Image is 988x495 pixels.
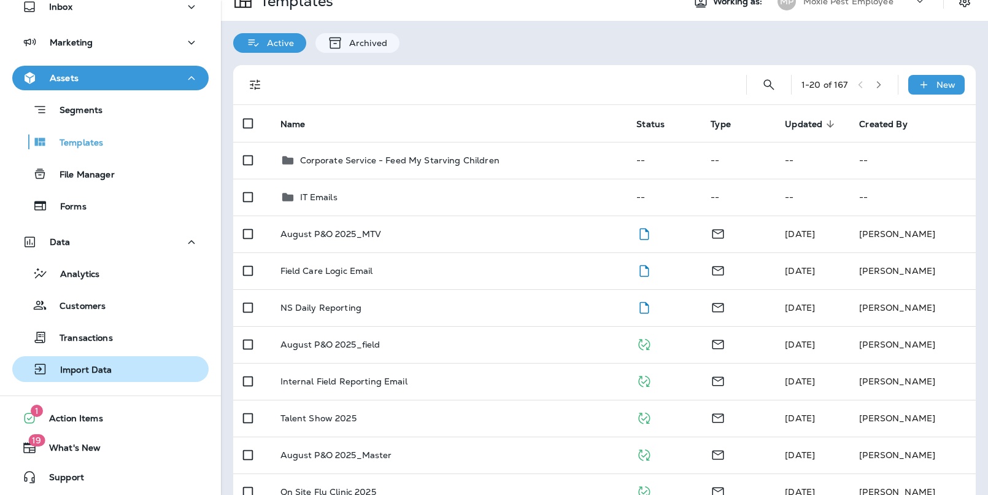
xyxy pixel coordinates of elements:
[49,2,72,12] p: Inbox
[12,356,209,382] button: Import Data
[50,37,93,47] p: Marketing
[28,434,45,446] span: 19
[47,170,115,181] p: File Manager
[12,406,209,431] button: 1Action Items
[849,363,976,400] td: [PERSON_NAME]
[859,119,923,130] span: Created By
[785,302,815,313] span: KeeAna Ward
[627,142,701,179] td: --
[849,216,976,252] td: [PERSON_NAME]
[849,289,976,326] td: [PERSON_NAME]
[636,338,652,349] span: Published
[12,230,209,254] button: Data
[47,301,106,313] p: Customers
[785,119,838,130] span: Updated
[711,338,725,349] span: Email
[12,129,209,155] button: Templates
[627,179,701,216] td: --
[12,324,209,350] button: Transactions
[859,119,907,130] span: Created By
[701,142,775,179] td: --
[280,119,306,130] span: Name
[849,179,976,216] td: --
[711,227,725,238] span: Email
[711,411,725,423] span: Email
[785,339,815,350] span: KeeAna Ward
[48,201,87,213] p: Forms
[636,301,652,312] span: Draft
[12,435,209,460] button: 19What's New
[785,119,822,130] span: Updated
[849,400,976,437] td: [PERSON_NAME]
[636,411,652,423] span: Published
[701,179,775,216] td: --
[849,142,976,179] td: --
[12,96,209,123] button: Segments
[280,229,382,239] p: August P&O 2025_MTV
[636,448,652,459] span: Published
[775,142,849,179] td: --
[12,465,209,489] button: Support
[711,119,731,130] span: Type
[711,448,725,459] span: Email
[47,333,113,345] p: Transactions
[280,340,380,349] p: August P&O 2025_field
[785,265,815,276] span: KeeAna Ward
[280,413,357,423] p: Talent Show 2025
[50,237,71,247] p: Data
[47,105,102,117] p: Segments
[12,161,209,187] button: File Manager
[785,376,815,387] span: KeeAna Ward
[280,119,322,130] span: Name
[300,155,500,165] p: Corporate Service - Feed My Starving Children
[636,119,665,130] span: Status
[636,119,681,130] span: Status
[775,179,849,216] td: --
[47,138,103,149] p: Templates
[50,73,79,83] p: Assets
[711,119,747,130] span: Type
[711,301,725,312] span: Email
[785,413,815,424] span: KeeAna Ward
[849,437,976,474] td: [PERSON_NAME]
[48,269,99,281] p: Analytics
[757,72,781,97] button: Search Templates
[31,405,43,417] span: 1
[37,443,101,458] span: What's New
[12,66,209,90] button: Assets
[37,472,84,487] span: Support
[12,193,209,219] button: Forms
[343,38,387,48] p: Archived
[849,252,976,289] td: [PERSON_NAME]
[636,227,652,238] span: Draft
[280,266,373,276] p: Field Care Logic Email
[785,228,815,240] span: KeeAna Ward
[280,376,407,386] p: Internal Field Reporting Email
[636,375,652,386] span: Published
[280,450,392,460] p: August P&O 2025_Master
[711,264,725,275] span: Email
[48,365,112,376] p: Import Data
[280,303,362,313] p: NS Daily Reporting
[801,80,848,90] div: 1 - 20 of 167
[37,413,103,428] span: Action Items
[636,264,652,275] span: Draft
[785,450,815,461] span: KeeAna Ward
[936,80,955,90] p: New
[12,292,209,318] button: Customers
[12,30,209,55] button: Marketing
[243,72,268,97] button: Filters
[300,192,338,202] p: IT Emails
[849,326,976,363] td: [PERSON_NAME]
[261,38,294,48] p: Active
[711,375,725,386] span: Email
[12,260,209,286] button: Analytics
